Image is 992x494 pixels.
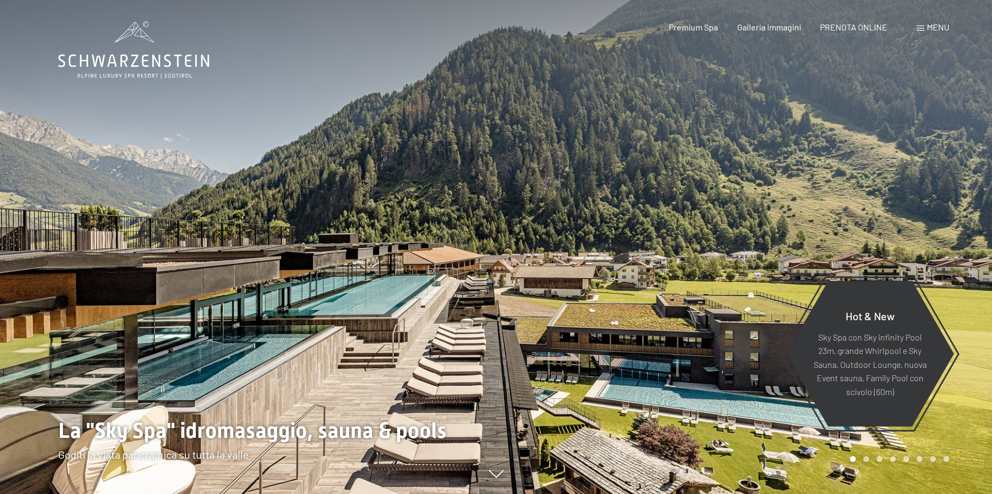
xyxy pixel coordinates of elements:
div: Carousel Page 2 [863,456,869,462]
span: Hot & New [846,309,895,322]
a: PRENOTA ONLINE [820,22,887,32]
div: Carousel Page 8 [943,456,949,462]
a: Hot & New Sky Spa con Sky infinity Pool 23m, grande Whirlpool e Sky Sauna, Outdoor Lounge, nuova ... [785,280,955,427]
div: Carousel Page 1 (Current Slide) [850,456,856,462]
div: Carousel Page 6 [917,456,923,462]
span: Menu [927,22,949,32]
div: Carousel Pagination [846,456,949,462]
div: Carousel Page 3 [877,456,882,462]
a: Premium Spa [669,22,718,32]
p: Sky Spa con Sky infinity Pool 23m, grande Whirlpool e Sky Sauna, Outdoor Lounge, nuova Event saun... [812,330,928,398]
div: Carousel Page 7 [930,456,936,462]
a: Galleria immagini [737,22,801,32]
div: Carousel Page 5 [903,456,909,462]
div: Carousel Page 4 [890,456,896,462]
